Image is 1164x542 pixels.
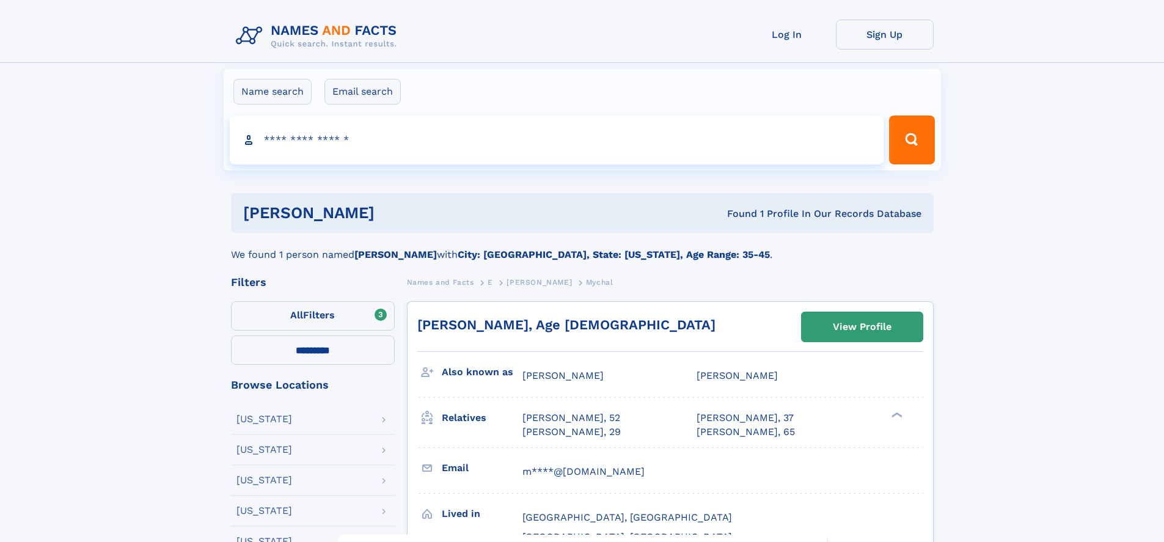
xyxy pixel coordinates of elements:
div: [US_STATE] [236,414,292,424]
h3: Relatives [442,408,522,428]
div: [US_STATE] [236,475,292,485]
a: Log In [738,20,836,49]
a: E [488,274,493,290]
span: E [488,278,493,287]
span: [PERSON_NAME] [507,278,572,287]
h3: Email [442,458,522,478]
a: [PERSON_NAME], Age [DEMOGRAPHIC_DATA] [417,317,716,332]
div: Browse Locations [231,379,395,390]
div: [US_STATE] [236,445,292,455]
h1: [PERSON_NAME] [243,205,551,221]
span: [PERSON_NAME] [522,370,604,381]
h3: Also known as [442,362,522,383]
img: Logo Names and Facts [231,20,407,53]
b: [PERSON_NAME] [354,249,437,260]
a: [PERSON_NAME], 37 [697,411,794,425]
div: [US_STATE] [236,506,292,516]
div: Found 1 Profile In Our Records Database [551,207,921,221]
a: [PERSON_NAME], 52 [522,411,620,425]
span: [PERSON_NAME] [697,370,778,381]
span: [GEOGRAPHIC_DATA], [GEOGRAPHIC_DATA] [522,511,732,523]
div: View Profile [833,313,891,341]
b: City: [GEOGRAPHIC_DATA], State: [US_STATE], Age Range: 35-45 [458,249,770,260]
span: All [290,309,303,321]
label: Filters [231,301,395,331]
label: Name search [233,79,312,104]
a: View Profile [802,312,923,342]
a: [PERSON_NAME] [507,274,572,290]
a: [PERSON_NAME], 65 [697,425,795,439]
div: Filters [231,277,395,288]
a: Sign Up [836,20,934,49]
h3: Lived in [442,504,522,524]
button: Search Button [889,115,934,164]
div: We found 1 person named with . [231,233,934,262]
div: ❯ [888,411,903,419]
a: [PERSON_NAME], 29 [522,425,621,439]
a: Names and Facts [407,274,474,290]
label: Email search [324,79,401,104]
input: search input [230,115,884,164]
span: Mychal [586,278,613,287]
